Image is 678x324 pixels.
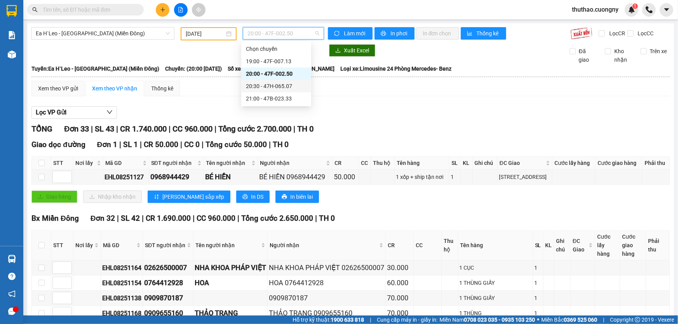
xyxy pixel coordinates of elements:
span: Đơn 1 [97,140,118,149]
th: SL [533,230,544,260]
div: EHL08251168 [102,308,141,318]
div: 1 [534,263,542,272]
strong: 0369 525 060 [564,317,597,323]
span: question-circle [8,273,16,280]
button: downloadXuất Excel [329,44,375,57]
span: SĐT người nhận [151,159,196,167]
span: ĐC Giao [500,159,545,167]
button: printerIn phơi [375,27,415,40]
span: caret-down [663,6,670,13]
span: TỔNG [31,124,52,133]
td: EHL08251138 [101,291,143,306]
button: sort-ascending[PERSON_NAME] sắp xếp [148,191,230,203]
th: Cước giao hàng [596,157,643,170]
th: Cước giao hàng [620,230,646,260]
strong: 0708 023 035 - 0935 103 250 [464,317,535,323]
div: BÉ HIỀN [205,172,256,182]
span: Chuyến: (20:00 [DATE]) [165,64,222,73]
span: Bx Miền Đông [31,214,79,223]
span: In DS [251,192,263,201]
div: 30.000 [387,262,412,273]
span: Trên xe [647,47,670,55]
b: Tuyến: Ea H`Leo - [GEOGRAPHIC_DATA] (Miền Đông) [31,66,159,72]
span: 1 [634,3,636,9]
th: STT [51,157,73,170]
div: 19:00 - 47F-007.13 [246,57,307,66]
span: notification [8,290,16,298]
div: 1 CỤC [460,263,532,272]
div: NHA KHOA PHÁP VIỆT 02626500007 [269,262,384,273]
th: Ghi chú [473,157,498,170]
div: Xem theo VP nhận [92,84,137,93]
span: CC 960.000 [173,124,213,133]
button: downloadNhập kho nhận [83,191,142,203]
span: sort-ascending [154,194,159,200]
span: Nơi lấy [75,159,95,167]
span: SL 1 [123,140,138,149]
input: Tìm tên, số ĐT hoặc mã đơn [43,5,134,14]
span: Tổng cước 50.000 [206,140,267,149]
span: copyright [635,317,640,322]
div: 1 [534,309,542,317]
button: file-add [174,3,188,17]
span: Người nhận [270,241,378,249]
th: Thu hộ [442,230,458,260]
div: Xem theo VP gửi [38,84,78,93]
div: 0909655160 [144,308,192,319]
td: 0909870187 [143,291,193,306]
div: 20:30 - 47H-065.07 [246,82,307,90]
span: TH 0 [273,140,289,149]
button: Lọc VP Gửi [31,106,117,119]
span: aim [196,7,201,12]
button: uploadGiao hàng [31,191,77,203]
span: | [293,124,295,133]
button: caret-down [660,3,673,17]
div: 70.000 [387,308,412,319]
img: 9k= [570,27,593,40]
span: Đơn 33 [64,124,89,133]
th: CC [414,230,442,260]
span: bar-chart [467,31,474,37]
span: | [370,315,371,324]
span: SL 42 [121,214,140,223]
span: Tên người nhận [195,241,260,249]
span: Hỗ trợ kỹ thuật: [293,315,364,324]
span: | [116,124,118,133]
div: EHL08251138 [102,293,141,303]
div: 60.000 [387,277,412,288]
span: Lọc VP Gửi [36,107,66,117]
img: logo-vxr [7,5,17,17]
th: CR [386,230,414,260]
div: 0764412928 [144,277,192,288]
td: EHL08251127 [103,170,149,185]
span: In biên lai [290,192,313,201]
span: | [142,214,144,223]
img: icon-new-feature [628,6,635,13]
span: Xuất Excel [344,46,369,55]
span: Tổng cước 2.650.000 [241,214,313,223]
span: file-add [178,7,183,12]
span: | [91,124,93,133]
button: printerIn DS [236,191,270,203]
span: Đã giao [576,47,599,64]
span: search [32,7,38,12]
span: sync [334,31,341,37]
th: CR [333,157,359,170]
td: BÉ HIỀN [204,170,258,185]
th: Tên hàng [458,230,533,260]
div: Thống kê [151,84,173,93]
img: phone-icon [646,6,653,13]
span: Loại xe: Limousine 24 Phòng Mercedes- Benz [340,64,451,73]
span: TH 0 [297,124,314,133]
div: 21:00 - 47B-023.33 [246,94,307,103]
img: solution-icon [8,31,16,39]
span: Người nhận [260,159,325,167]
div: 1 [534,294,542,302]
div: EHL08251154 [102,278,141,288]
div: Chọn chuyến [241,43,311,55]
td: 0764412928 [143,275,193,291]
span: SL 43 [95,124,114,133]
div: BÉ HIỀN 0968944429 [259,172,331,182]
button: printerIn biên lai [275,191,319,203]
div: 50.000 [334,172,357,182]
